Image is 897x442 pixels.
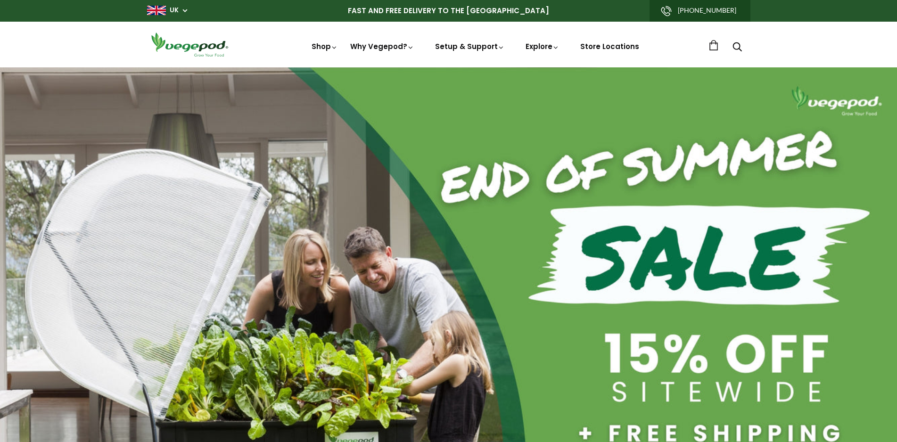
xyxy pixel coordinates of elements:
[350,41,414,51] a: Why Vegepod?
[435,41,505,51] a: Setup & Support
[147,6,166,15] img: gb_large.png
[526,41,560,51] a: Explore
[147,31,232,58] img: Vegepod
[170,6,179,15] a: UK
[312,41,338,51] a: Shop
[732,43,742,53] a: Search
[580,41,639,51] a: Store Locations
